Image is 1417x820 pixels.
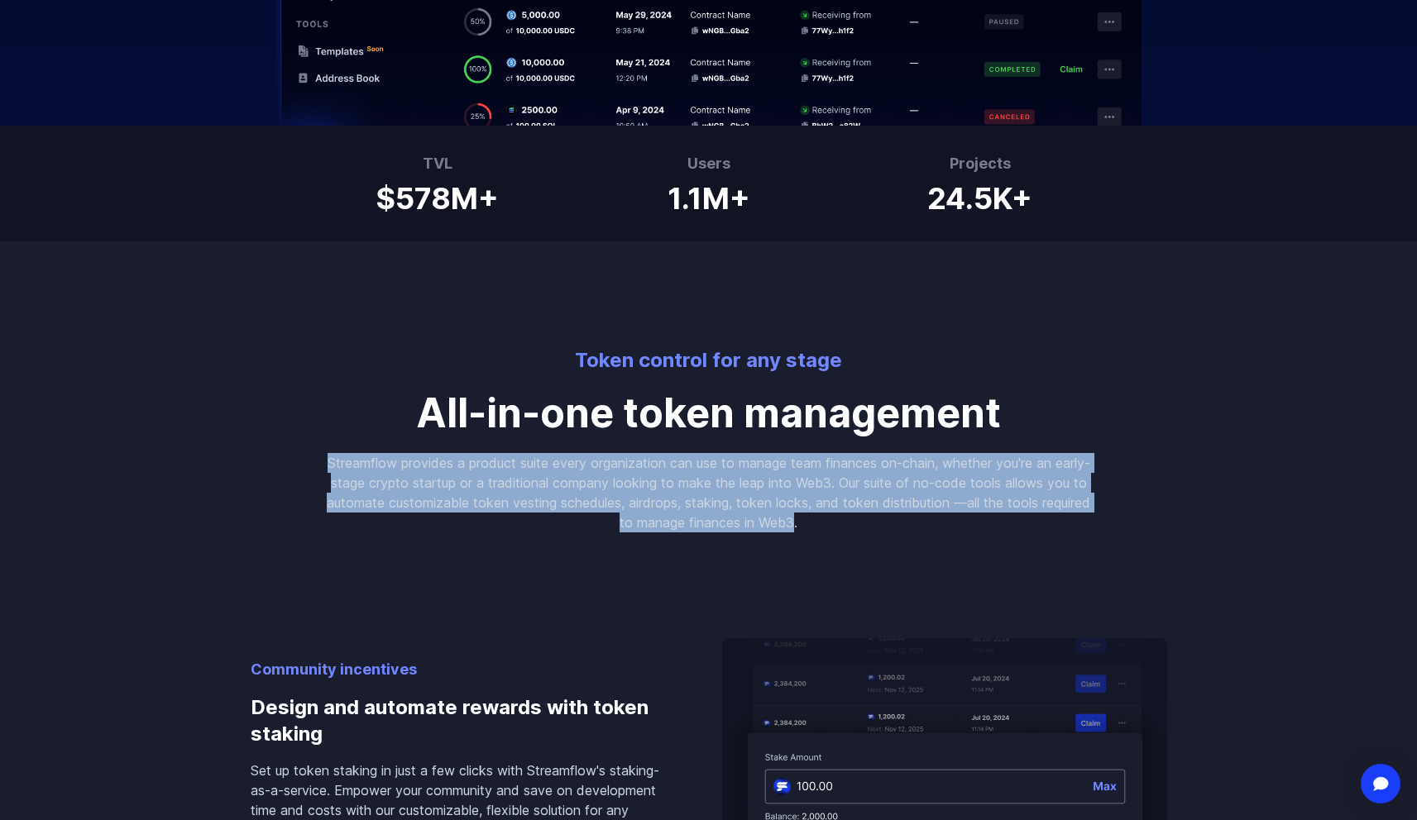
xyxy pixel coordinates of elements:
h3: Design and automate rewards with token staking [251,681,669,760]
p: Community incentives [251,658,669,681]
h3: Users [668,152,750,175]
h1: 1.1M+ [668,175,750,215]
p: Token control for any stage [325,347,1093,374]
p: All-in-one token management [325,393,1093,433]
div: Open Intercom Messenger [1361,764,1400,803]
h3: Projects [927,152,1032,175]
h1: $578M+ [376,175,499,215]
p: Streamflow provides a product suite every organization can use to manage team finances on-chain, ... [325,453,1093,532]
h3: TVL [376,152,499,175]
h1: 24.5K+ [927,175,1032,215]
